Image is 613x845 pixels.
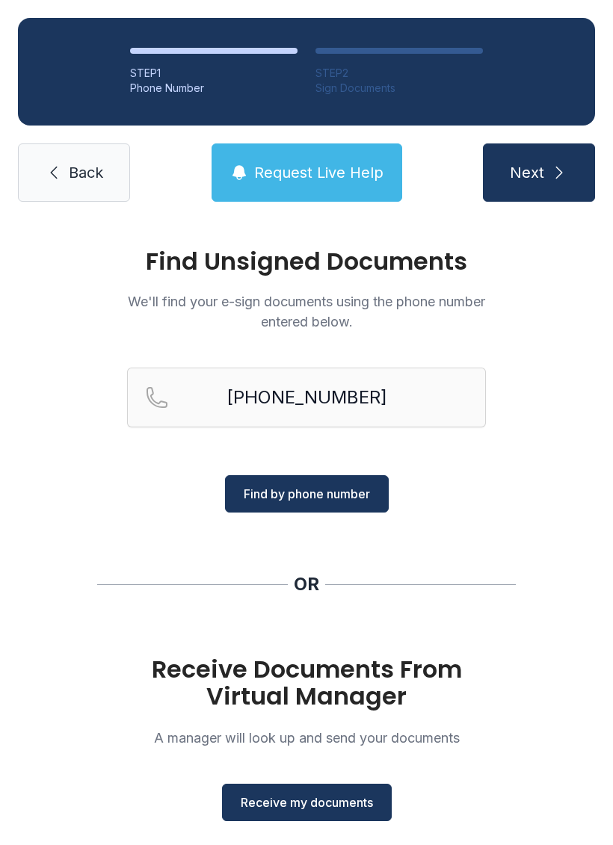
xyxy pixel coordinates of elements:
[510,162,544,183] span: Next
[294,572,319,596] div: OR
[127,291,486,332] p: We'll find your e-sign documents using the phone number entered below.
[130,81,298,96] div: Phone Number
[69,162,103,183] span: Back
[254,162,383,183] span: Request Live Help
[127,728,486,748] p: A manager will look up and send your documents
[241,793,373,811] span: Receive my documents
[127,250,486,273] h1: Find Unsigned Documents
[127,368,486,427] input: Reservation phone number
[244,485,370,503] span: Find by phone number
[130,66,298,81] div: STEP 1
[315,81,483,96] div: Sign Documents
[315,66,483,81] div: STEP 2
[127,656,486,710] h1: Receive Documents From Virtual Manager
